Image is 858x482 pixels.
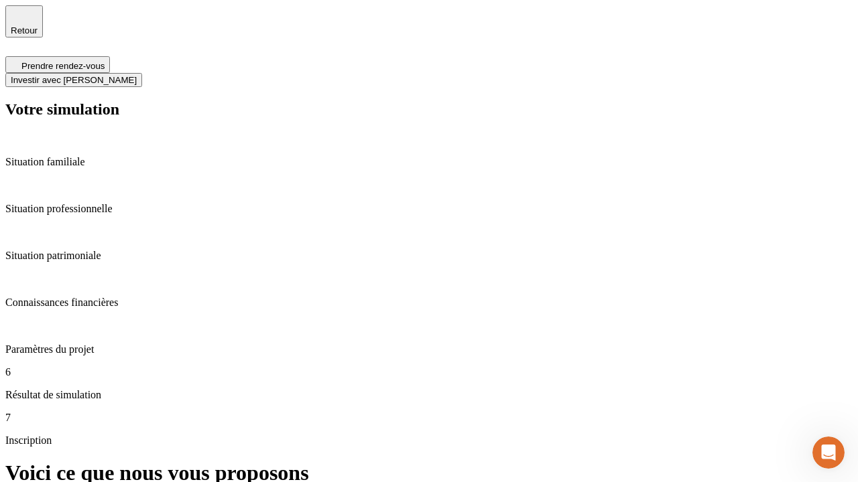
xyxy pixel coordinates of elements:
[5,5,43,37] button: Retour
[5,73,142,87] button: Investir avec [PERSON_NAME]
[5,100,853,118] h2: Votre simulation
[5,250,853,262] p: Situation patrimoniale
[5,434,853,447] p: Inscription
[812,436,845,469] iframe: Intercom live chat
[11,25,38,35] span: Retour
[5,156,853,168] p: Situation familiale
[5,412,853,424] p: 7
[11,75,137,85] span: Investir avec [PERSON_NAME]
[21,61,105,71] span: Prendre rendez-vous
[5,56,110,73] button: Prendre rendez-vous
[5,343,853,355] p: Paramètres du projet
[5,203,853,215] p: Situation professionnelle
[5,366,853,378] p: 6
[5,297,853,309] p: Connaissances financières
[5,389,853,401] p: Résultat de simulation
